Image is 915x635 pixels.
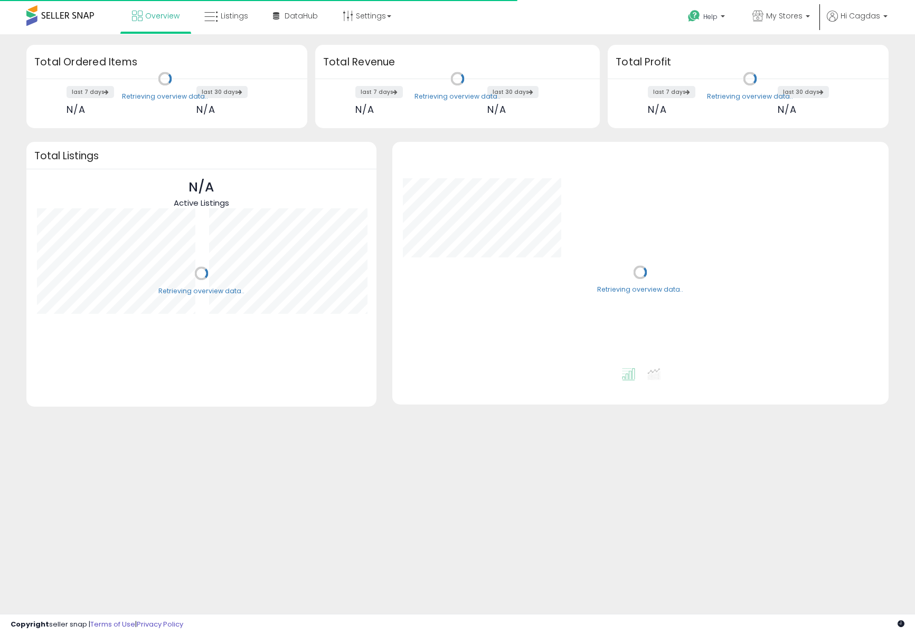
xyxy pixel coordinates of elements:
a: Help [680,2,735,34]
span: Overview [145,11,180,21]
div: Retrieving overview data.. [122,92,208,101]
span: Help [703,12,718,21]
span: My Stores [766,11,803,21]
a: Hi Cagdas [827,11,888,34]
span: Listings [221,11,248,21]
span: Hi Cagdas [841,11,880,21]
div: Retrieving overview data.. [707,92,793,101]
i: Get Help [687,9,701,23]
div: Retrieving overview data.. [158,286,244,296]
span: DataHub [285,11,318,21]
div: Retrieving overview data.. [414,92,501,101]
div: Retrieving overview data.. [597,285,683,295]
